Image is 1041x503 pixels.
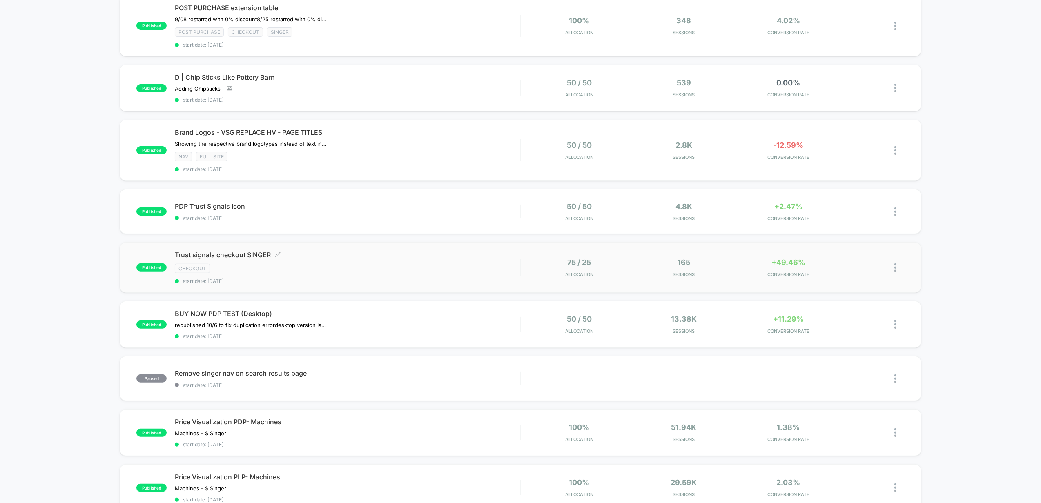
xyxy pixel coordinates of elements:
[175,485,226,492] span: Machines - $ Singer
[633,328,734,334] span: Sessions
[777,16,800,25] span: 4.02%
[738,272,838,277] span: CONVERSION RATE
[894,428,896,437] img: close
[894,22,896,30] img: close
[773,141,803,149] span: -12.59%
[136,263,167,272] span: published
[136,84,167,92] span: published
[671,315,697,323] span: 13.38k
[773,315,804,323] span: +11.29%
[567,202,592,211] span: 50 / 50
[267,27,292,37] span: Singer
[175,369,520,377] span: Remove singer nav on search results page
[567,315,592,323] span: 50 / 50
[565,154,593,160] span: Allocation
[565,216,593,221] span: Allocation
[777,423,800,432] span: 1.38%
[567,141,592,149] span: 50 / 50
[175,430,226,436] span: Machines - $ Singer
[894,207,896,216] img: close
[175,140,326,147] span: Showing the respective brand logotypes instead of text in tabs
[136,320,167,329] span: published
[567,78,592,87] span: 50 / 50
[175,4,520,12] span: POST PURCHASE extension table
[175,333,520,339] span: start date: [DATE]
[676,16,691,25] span: 348
[565,272,593,277] span: Allocation
[175,128,520,136] span: Brand Logos - VSG REPLACE HV - PAGE TITLES
[175,441,520,447] span: start date: [DATE]
[565,92,593,98] span: Allocation
[633,492,734,497] span: Sessions
[894,483,896,492] img: close
[738,436,838,442] span: CONVERSION RATE
[738,92,838,98] span: CONVERSION RATE
[738,328,838,334] span: CONVERSION RATE
[175,202,520,210] span: PDP Trust Signals Icon
[633,30,734,36] span: Sessions
[136,146,167,154] span: published
[565,492,593,497] span: Allocation
[175,278,520,284] span: start date: [DATE]
[567,258,591,267] span: 75 / 25
[175,73,520,81] span: D | Chip Sticks Like Pottery Barn
[175,152,192,161] span: NAV
[175,27,224,37] span: Post Purchase
[677,78,691,87] span: 539
[675,202,692,211] span: 4.8k
[136,429,167,437] span: published
[738,154,838,160] span: CONVERSION RATE
[175,85,221,92] span: Adding Chipsticks
[671,478,697,487] span: 29.59k
[675,141,692,149] span: 2.8k
[175,382,520,388] span: start date: [DATE]
[569,16,589,25] span: 100%
[175,309,520,318] span: BUY NOW PDP TEST (Desktop)
[175,418,520,426] span: Price Visualization PDP- Machines
[771,258,805,267] span: +49.46%
[776,78,800,87] span: 0.00%
[175,166,520,172] span: start date: [DATE]
[569,478,589,487] span: 100%
[565,436,593,442] span: Allocation
[175,473,520,481] span: Price Visualization PLP- Machines
[633,436,734,442] span: Sessions
[633,92,734,98] span: Sessions
[894,84,896,92] img: close
[228,27,263,37] span: checkout
[776,478,800,487] span: 2.03%
[894,320,896,329] img: close
[738,30,838,36] span: CONVERSION RATE
[774,202,802,211] span: +2.47%
[175,496,520,503] span: start date: [DATE]
[175,16,326,22] span: 9/08 restarted with 0% discount﻿8/25 restarted with 0% discount due to Laborday promo
[565,30,593,36] span: Allocation
[569,423,589,432] span: 100%
[894,146,896,155] img: close
[678,258,690,267] span: 165
[136,22,167,30] span: published
[633,154,734,160] span: Sessions
[136,207,167,216] span: published
[175,42,520,48] span: start date: [DATE]
[633,272,734,277] span: Sessions
[136,484,167,492] span: published
[175,322,326,328] span: republished 10/6 to fix duplication errordesktop version launched 8.29 - republished on 9/2 to en...
[565,328,593,334] span: Allocation
[738,216,838,221] span: CONVERSION RATE
[175,251,520,259] span: Trust signals checkout SINGER
[738,492,838,497] span: CONVERSION RATE
[175,264,210,273] span: checkout
[136,374,167,383] span: paused
[671,423,696,432] span: 51.94k
[633,216,734,221] span: Sessions
[894,263,896,272] img: close
[175,215,520,221] span: start date: [DATE]
[894,374,896,383] img: close
[196,152,227,161] span: Full site
[175,97,520,103] span: start date: [DATE]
